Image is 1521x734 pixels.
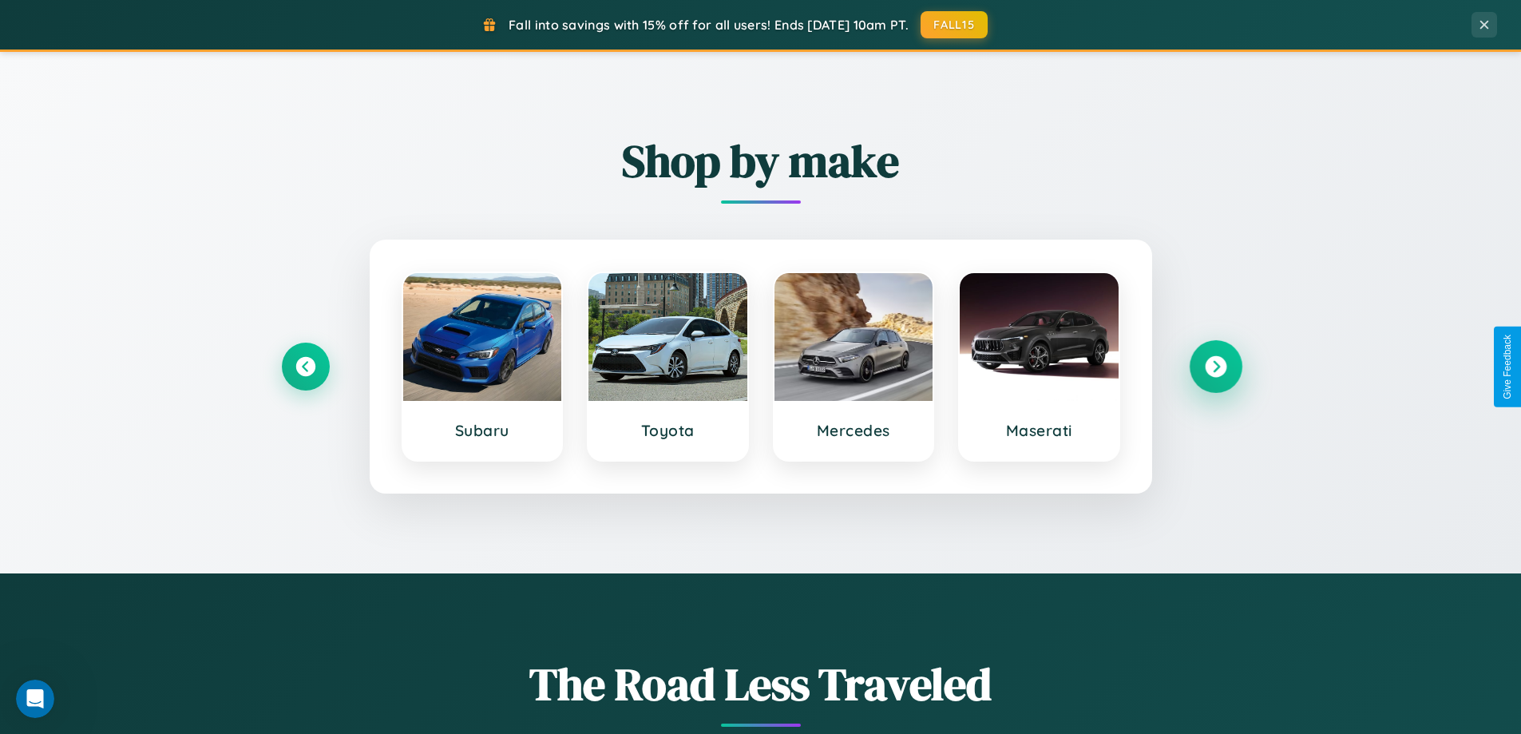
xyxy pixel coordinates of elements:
h2: Shop by make [282,130,1240,192]
button: FALL15 [921,11,988,38]
h3: Subaru [419,421,546,440]
iframe: Intercom live chat [16,680,54,718]
h1: The Road Less Traveled [282,653,1240,715]
h3: Maserati [976,421,1103,440]
h3: Toyota [604,421,731,440]
span: Fall into savings with 15% off for all users! Ends [DATE] 10am PT. [509,17,909,33]
h3: Mercedes [790,421,917,440]
div: Give Feedback [1502,335,1513,399]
